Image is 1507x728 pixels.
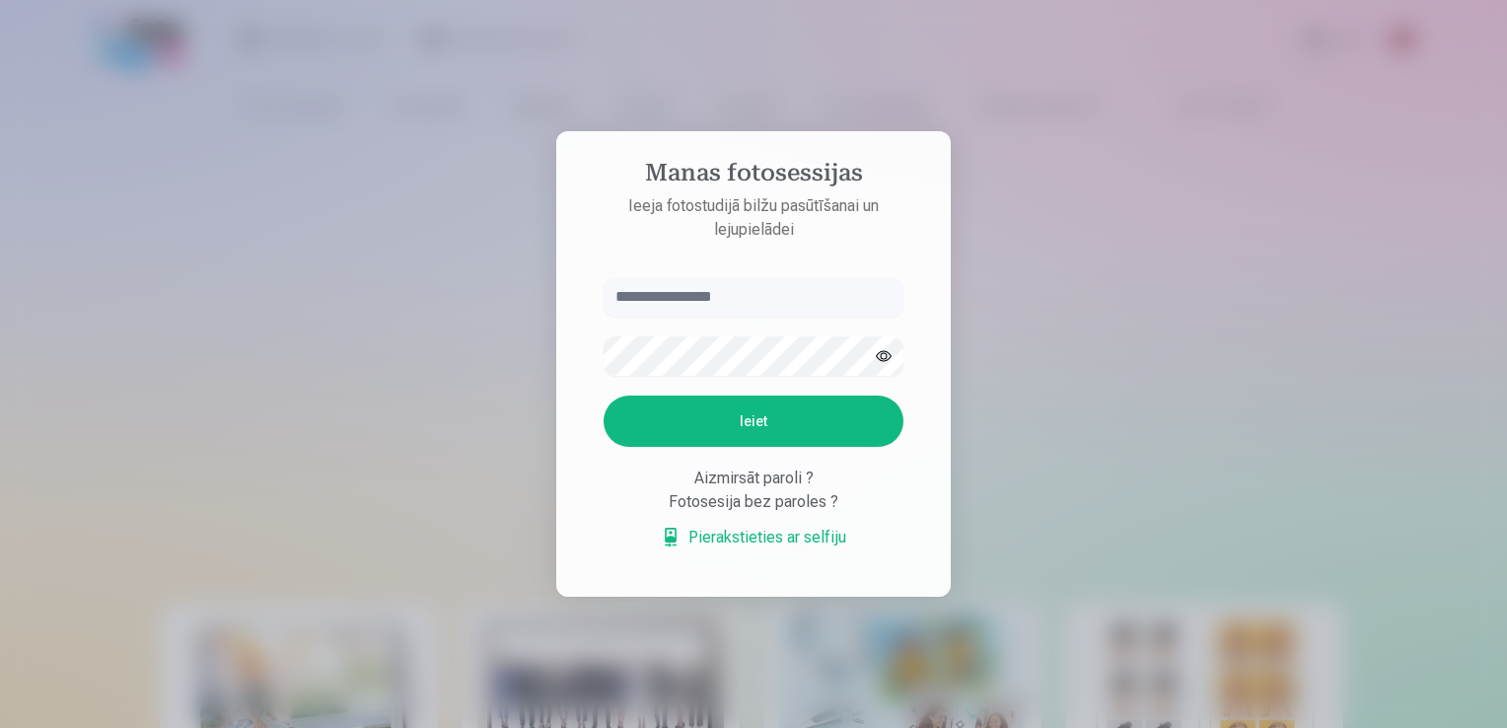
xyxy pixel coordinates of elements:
a: Pierakstieties ar selfiju [661,526,846,549]
h4: Manas fotosessijas [584,159,923,194]
div: Fotosesija bez paroles ? [604,490,903,514]
div: Aizmirsāt paroli ? [604,467,903,490]
button: Ieiet [604,396,903,447]
p: Ieeja fotostudijā bilžu pasūtīšanai un lejupielādei [584,194,923,242]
